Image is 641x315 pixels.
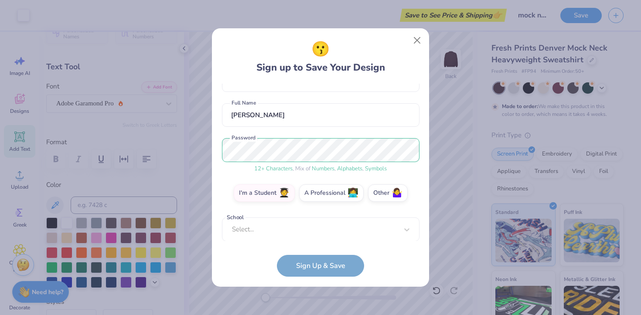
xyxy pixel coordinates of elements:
span: 😗 [311,38,330,61]
span: 🤷‍♀️ [392,188,402,198]
div: Sign up to Save Your Design [256,38,385,75]
label: School [225,213,245,222]
span: 12 + Characters [254,165,293,173]
button: Close [409,32,426,49]
div: , Mix of , , [222,165,419,173]
label: Other [368,184,408,202]
span: 👩‍💻 [348,188,358,198]
label: A Professional [299,184,364,202]
span: Numbers [312,165,334,173]
label: I'm a Student [234,184,295,202]
span: Alphabets [337,165,362,173]
span: 🧑‍🎓 [279,188,290,198]
span: Symbols [365,165,387,173]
